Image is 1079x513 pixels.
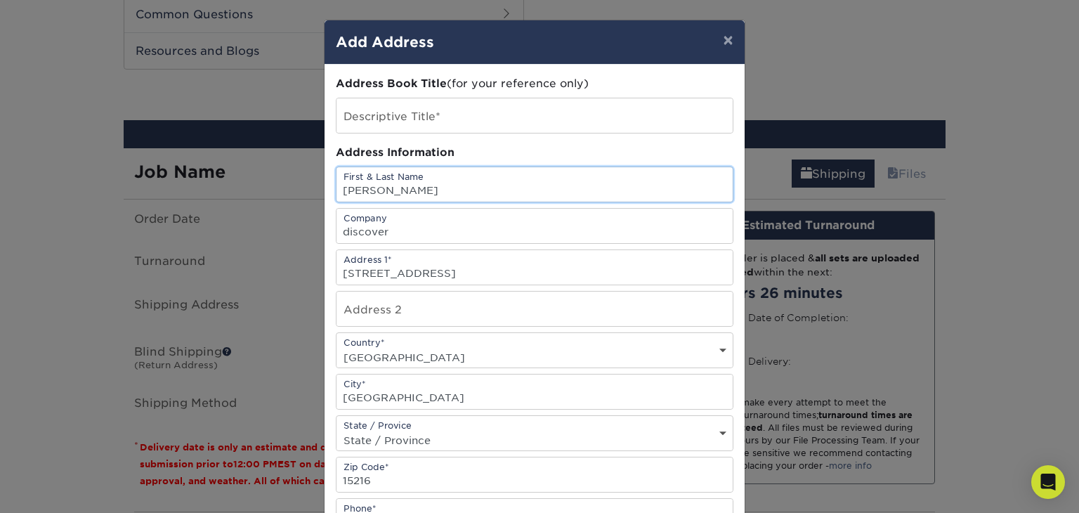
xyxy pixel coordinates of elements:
div: Open Intercom Messenger [1031,465,1065,499]
button: × [712,20,744,60]
div: Address Information [336,145,733,161]
h4: Add Address [336,32,733,53]
span: Address Book Title [336,77,447,90]
div: (for your reference only) [336,76,733,92]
